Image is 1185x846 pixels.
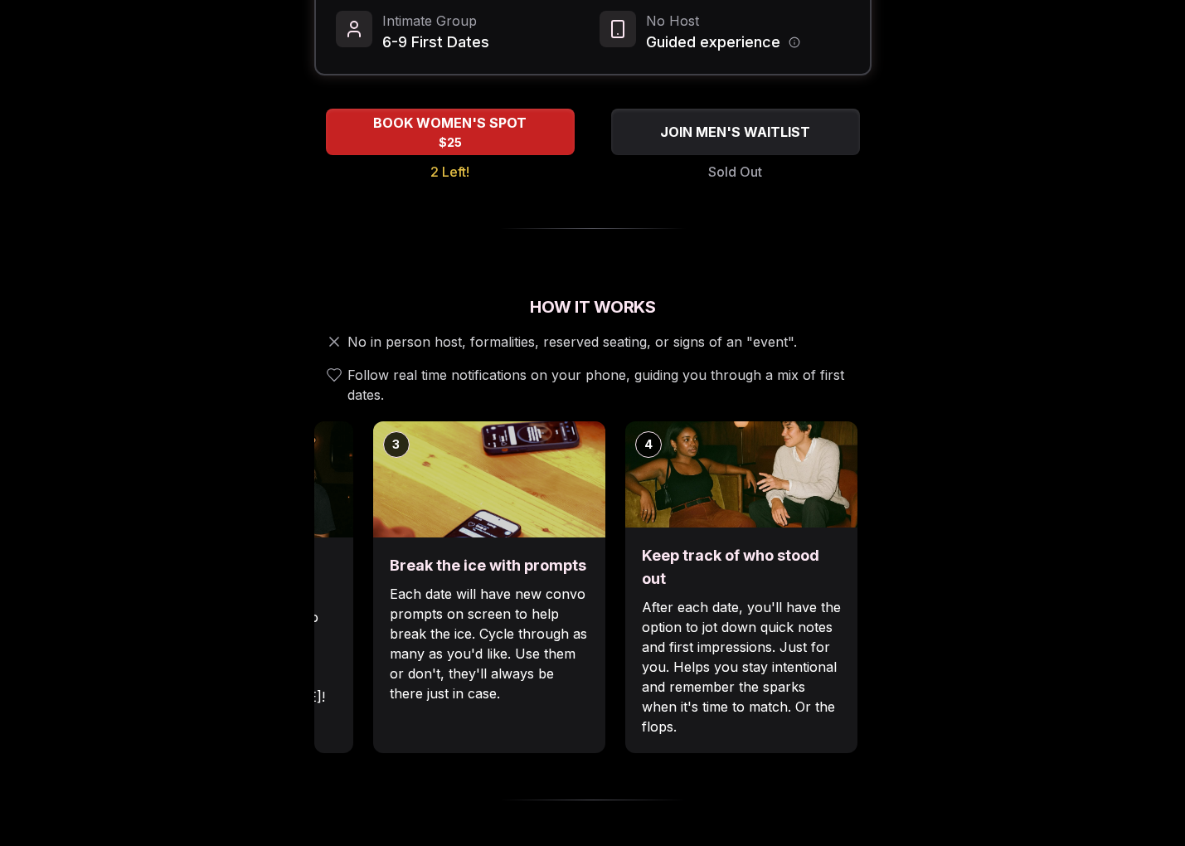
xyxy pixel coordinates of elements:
[635,431,662,458] div: 4
[347,365,865,405] span: Follow real time notifications on your phone, guiding you through a mix of first dates.
[382,11,489,31] span: Intimate Group
[657,122,813,142] span: JOIN MEN'S WAITLIST
[390,584,589,703] p: Each date will have new convo prompts on screen to help break the ice. Cycle through as many as y...
[439,134,462,151] span: $25
[373,421,605,537] img: Break the ice with prompts
[382,31,489,54] span: 6-9 First Dates
[789,36,800,48] button: Host information
[646,11,800,31] span: No Host
[646,31,780,54] span: Guided experience
[430,162,469,182] span: 2 Left!
[642,544,841,591] h3: Keep track of who stood out
[625,421,857,528] img: Keep track of who stood out
[390,554,589,577] h3: Break the ice with prompts
[708,162,762,182] span: Sold Out
[347,332,797,352] span: No in person host, formalities, reserved seating, or signs of an "event".
[370,113,530,133] span: BOOK WOMEN'S SPOT
[314,295,872,318] h2: How It Works
[611,109,860,155] button: JOIN MEN'S WAITLIST - Sold Out
[642,597,841,737] p: After each date, you'll have the option to jot down quick notes and first impressions. Just for y...
[326,109,575,155] button: BOOK WOMEN'S SPOT - 2 Left!
[383,431,410,458] div: 3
